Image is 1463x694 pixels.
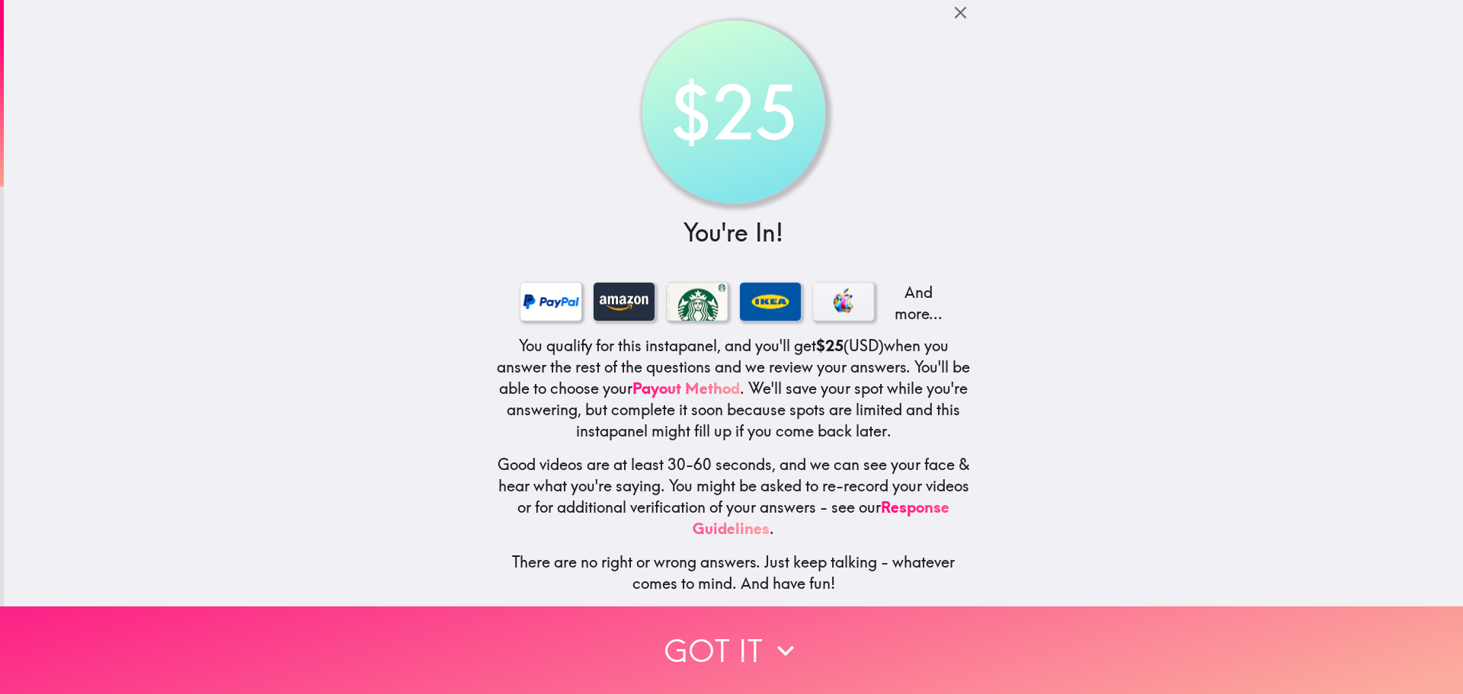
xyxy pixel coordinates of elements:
[632,379,740,398] a: Payout Method
[496,454,972,539] h5: Good videos are at least 30-60 seconds, and we can see your face & hear what you're saying. You m...
[496,552,972,594] h5: There are no right or wrong answers. Just keep talking - whatever comes to mind. And have fun!
[693,497,949,538] a: Response Guidelines
[496,216,972,250] h3: You're In!
[816,336,844,355] b: $25
[886,282,947,325] p: And more...
[496,335,972,442] h5: You qualify for this instapanel, and you'll get (USD) when you answer the rest of the questions a...
[645,24,822,200] div: $25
